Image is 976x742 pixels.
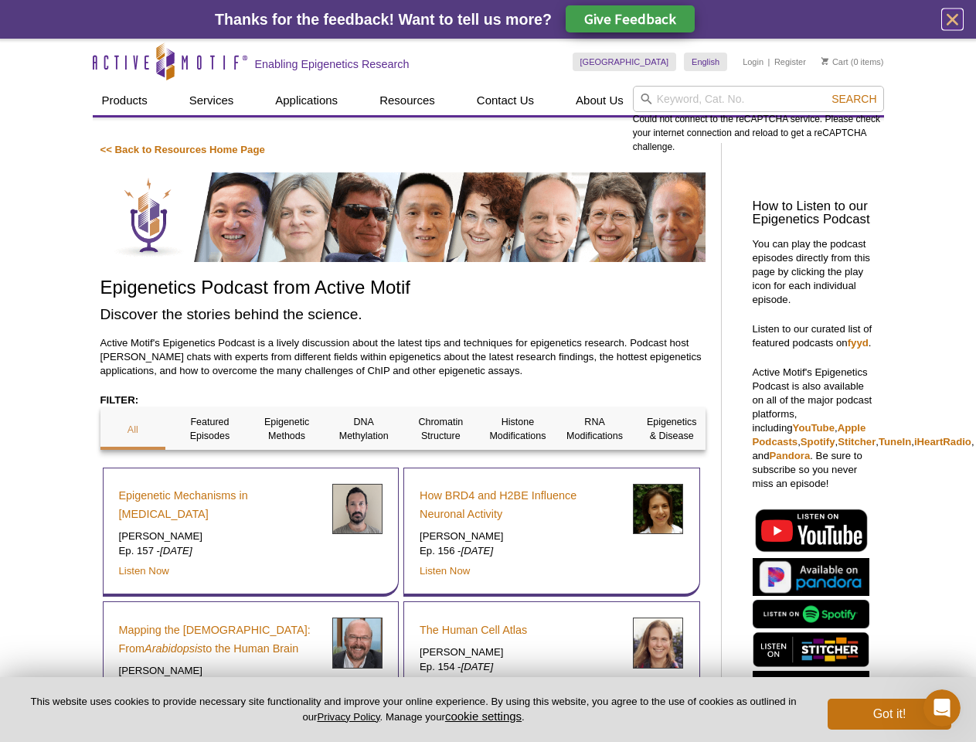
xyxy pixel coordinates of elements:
[420,544,621,558] p: Ep. 156 -
[420,565,470,577] a: Listen Now
[177,415,243,443] p: Featured Episodes
[801,436,835,448] a: Spotify
[332,484,383,534] img: Luca Magnani headshot
[119,565,169,577] a: Listen Now
[254,415,320,443] p: Epigenetic Methods
[461,545,494,556] em: [DATE]
[943,10,962,29] button: close
[445,710,522,723] button: cookie settings
[753,632,869,667] img: Listen on Stitcher
[331,415,396,443] p: DNA Methylation
[255,57,410,71] h2: Enabling Epigenetics Research
[753,671,869,704] img: Listen on iHeartRadio
[753,558,869,596] img: Listen on Pandora
[420,645,621,659] p: [PERSON_NAME]
[821,53,884,71] li: (0 items)
[468,86,543,115] a: Contact Us
[684,53,727,71] a: English
[119,621,321,658] a: Mapping the [DEMOGRAPHIC_DATA]: FromArabidopsisto the Human Brain
[485,415,551,443] p: Histone Modifications
[562,415,627,443] p: RNA Modifications
[420,660,621,674] p: Ep. 154 -
[831,93,876,105] span: Search
[584,10,676,28] span: Give Feedback
[753,200,876,226] h3: How to Listen to our Epigenetics Podcast
[914,436,971,448] a: iHeartRadio
[332,618,383,668] img: Joseph Ecker headshot
[100,304,706,325] h2: Discover the stories behind the science.
[768,53,770,71] li: |
[100,394,139,406] strong: FILTER:
[25,695,802,724] p: This website uses cookies to provide necessary site functionality and improve your online experie...
[821,56,848,67] a: Cart
[753,366,876,491] p: Active Motif's Epigenetics Podcast is also available on all of the major podcast platforms, inclu...
[317,711,379,723] a: Privacy Policy
[100,144,265,155] a: << Back to Resources Home Page
[408,415,474,443] p: Chromatin Structure
[879,436,911,448] a: TuneIn
[793,422,835,434] a: YouTube
[160,545,192,556] em: [DATE]
[180,86,243,115] a: Services
[838,436,876,448] a: Stitcher
[420,621,527,639] a: The Human Cell Atlas
[100,277,706,300] h1: Epigenetics Podcast from Active Motif
[753,506,869,554] img: Listen on YouTube
[370,86,444,115] a: Resources
[639,415,705,443] p: Epigenetics & Disease
[827,92,881,106] button: Search
[828,699,951,730] button: Got it!
[266,86,347,115] a: Applications
[119,544,321,558] p: Ep. 157 -
[461,661,494,672] em: [DATE]
[215,11,552,28] span: Thanks for the feedback! Want to tell us more?
[774,56,806,67] a: Register
[633,484,683,534] img: Erica Korb headshot
[100,336,706,378] p: Active Motif's Epigenetics Podcast is a lively discussion about the latest tips and techniques fo...
[633,86,884,154] div: Could not connect to the reCAPTCHA service. Please check your internet connection and reload to g...
[753,237,876,307] p: You can play the podcast episodes directly from this page by clicking the play icon for each indi...
[770,450,811,461] a: Pandora
[93,86,157,115] a: Products
[119,529,321,543] p: [PERSON_NAME]
[753,322,876,350] p: Listen to our curated list of featured podcasts on .
[566,86,633,115] a: About Us
[821,57,828,65] img: Your Cart
[119,664,321,678] p: [PERSON_NAME]
[100,172,706,262] img: Discover the stories behind the science.
[119,486,321,523] a: Epigenetic Mechanisms in [MEDICAL_DATA]
[145,642,202,655] em: Arabidopsis
[420,529,621,543] p: [PERSON_NAME]
[633,618,683,668] img: Sarah Teichmann headshot
[420,486,621,523] a: How BRD4 and H2BE Influence Neuronal Activity
[633,86,884,112] input: Keyword, Cat. No.
[573,53,677,71] a: [GEOGRAPHIC_DATA]
[753,422,866,448] a: Apple Podcasts
[753,600,869,628] img: Listen on Spotify
[743,56,763,67] a: Login
[848,337,869,349] a: fyyd
[100,423,166,437] p: All
[923,689,961,727] iframe: Intercom live chat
